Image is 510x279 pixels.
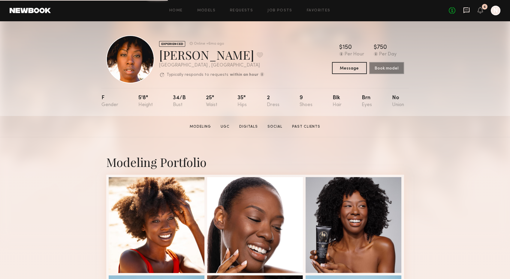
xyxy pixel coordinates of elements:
div: No [392,95,404,108]
div: 9 [300,95,312,108]
div: 6 [484,5,486,9]
button: Message [332,62,367,74]
a: Social [265,124,285,129]
a: Digitals [237,124,260,129]
div: $ [374,45,377,51]
div: Blk [333,95,342,108]
div: 5'8" [138,95,153,108]
a: Favorites [307,9,330,13]
div: 34/b [173,95,186,108]
div: 150 [343,45,352,51]
div: Brn [362,95,372,108]
p: Typically responds to requests [167,73,228,77]
div: 2 [267,95,279,108]
a: UGC [218,124,232,129]
div: 750 [377,45,387,51]
div: EXPERIENCED [159,41,185,47]
a: Modeling [187,124,213,129]
a: Home [169,9,183,13]
div: 25" [206,95,217,108]
div: $ [339,45,343,51]
div: Per Day [379,52,397,57]
b: within an hour [230,73,258,77]
a: Past Clients [290,124,323,129]
a: Requests [230,9,253,13]
div: [PERSON_NAME] [159,47,264,63]
a: N [491,6,500,15]
a: Models [197,9,216,13]
div: 35" [237,95,247,108]
div: Online +6mo ago [194,42,224,46]
div: Per Hour [345,52,364,57]
div: Modeling Portfolio [106,154,404,170]
div: F [101,95,118,108]
a: Job Posts [267,9,292,13]
div: [GEOGRAPHIC_DATA] , [GEOGRAPHIC_DATA] [159,63,264,68]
